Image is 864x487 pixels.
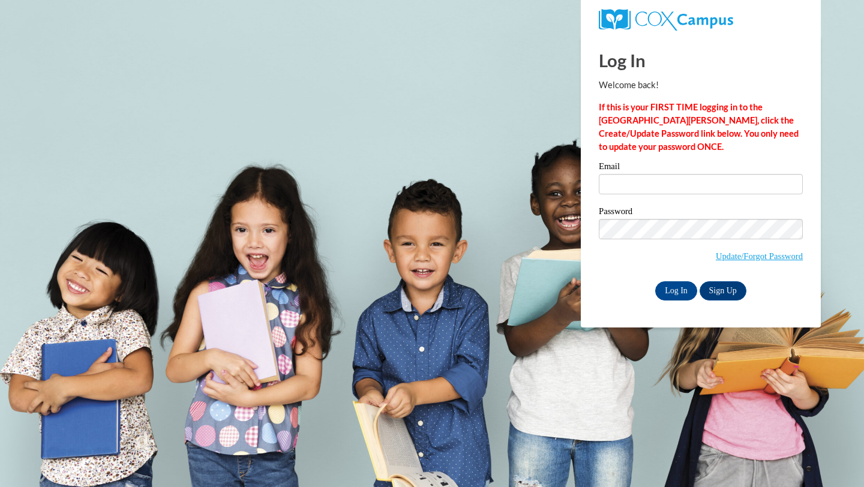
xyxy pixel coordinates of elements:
a: Sign Up [700,281,746,300]
p: Welcome back! [599,79,803,92]
h1: Log In [599,48,803,73]
a: Update/Forgot Password [716,251,803,261]
img: COX Campus [599,9,733,31]
a: COX Campus [599,9,803,31]
input: Log In [655,281,697,300]
label: Email [599,162,803,174]
label: Password [599,207,803,219]
strong: If this is your FIRST TIME logging in to the [GEOGRAPHIC_DATA][PERSON_NAME], click the Create/Upd... [599,102,799,152]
